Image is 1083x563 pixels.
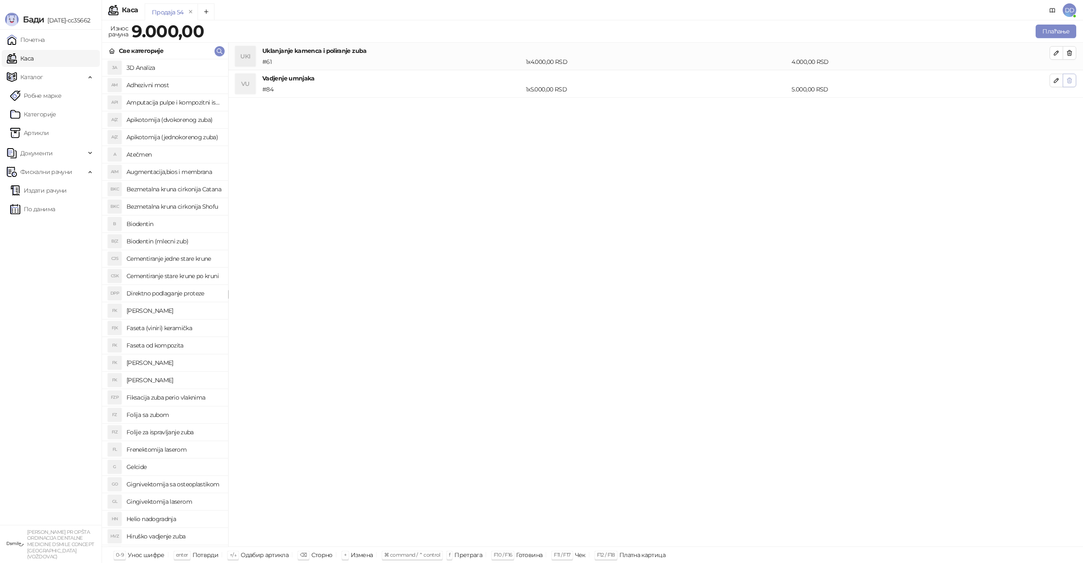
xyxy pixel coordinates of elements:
h4: Apikotomija (jednokorenog zuba) [126,130,221,144]
h4: Bezmetalna kruna cirkonija Catana [126,182,221,196]
strong: 9.000,00 [132,21,204,41]
div: BKC [108,200,121,213]
div: DPP [108,287,121,300]
small: [PERSON_NAME] PR OPŠTA ORDINACIJA DENTALNE MEDICINE DSMILE CONCEPT [GEOGRAPHIC_DATA] (VOŽDOVAC) [27,529,94,560]
div: grid [102,59,228,546]
span: enter [176,552,188,558]
h4: Bezmetalna kruna cirkonija Shofu [126,200,221,213]
div: G [108,460,121,474]
div: BKC [108,182,121,196]
span: F11 / F17 [554,552,570,558]
span: DD [1063,3,1076,17]
button: remove [185,8,196,16]
a: Категорије [10,106,56,123]
div: FZP [108,391,121,404]
div: UKI [235,46,256,66]
div: VU [235,74,256,94]
span: ⌘ command / ⌃ control [384,552,440,558]
div: F(K [108,321,121,335]
span: Фискални рачуни [20,163,72,180]
div: Претрага [454,549,482,560]
div: A(Z [108,130,121,144]
h4: Folija sa zubom [126,408,221,422]
div: FL [108,443,121,456]
div: B(Z [108,235,121,248]
h4: Gelcide [126,460,221,474]
div: API [108,96,121,109]
div: B [108,217,121,231]
a: По данима [10,201,55,218]
h4: [PERSON_NAME] [126,356,221,370]
div: Износ рачуна [107,23,130,40]
a: Почетна [7,31,45,48]
div: FIZ [108,425,121,439]
div: FK [108,304,121,317]
div: Платна картица [619,549,665,560]
h4: Biodentin (mlecni zub) [126,235,221,248]
h4: Biodentin [126,217,221,231]
h4: Folije za ispravljanje zuba [126,425,221,439]
div: Унос шифре [128,549,165,560]
h4: Augmentacija,bios i membrana [126,165,221,179]
span: Каталог [20,69,43,86]
div: Измена [351,549,373,560]
img: 64x64-companyLogo-1dc69ecd-cf69-414d-b06f-ef92a12a082b.jpeg [7,535,24,552]
div: HVZ [108,530,121,543]
div: Каса [122,7,138,14]
div: Сторно [311,549,333,560]
div: Потврди [192,549,219,560]
span: F12 / F18 [597,552,615,558]
span: F10 / F16 [494,552,512,558]
div: FK [108,339,121,352]
h4: Cementiranje jedne stare krune [126,252,221,265]
span: Документи [20,145,52,162]
h4: Gignivektomija sa osteoplastikom [126,477,221,491]
h4: [PERSON_NAME] [126,373,221,387]
h4: Amputacija pulpe i kompozitni ispun [126,96,221,109]
div: Продаја 54 [152,8,184,17]
button: Add tab [198,3,214,20]
div: # 61 [261,57,524,66]
h4: Faseta (viniri) keramička [126,321,221,335]
a: Робне марке [10,87,61,104]
h4: Apikotomija (dvokorenog zuba) [126,113,221,127]
h4: [PERSON_NAME] [126,304,221,317]
div: HN [108,512,121,526]
div: 4.000,00 RSD [790,57,1051,66]
div: FK [108,373,121,387]
img: Logo [5,13,19,26]
div: 3A [108,61,121,75]
div: AM [108,78,121,92]
h4: Cementiranje stare krune po kruni [126,269,221,283]
span: [DATE]-cc35662 [44,17,90,24]
h4: Fiksacija zuba perio vlaknima [126,391,221,404]
span: 0-9 [116,552,124,558]
h4: Faseta od kompozita [126,339,221,352]
div: A(Z [108,113,121,127]
div: AIM [108,165,121,179]
a: Каса [7,50,33,67]
div: FK [108,356,121,370]
div: CJS [108,252,121,265]
span: f [449,552,450,558]
span: ⌫ [300,552,307,558]
div: # 84 [261,85,524,94]
h4: Frenektomija laserom [126,443,221,456]
h4: Atečmen [126,148,221,161]
h4: Gingivektomija laserom [126,495,221,508]
span: Бади [23,14,44,25]
h4: Vadjenje umnjaka [262,74,1050,83]
span: + [344,552,346,558]
div: 5.000,00 RSD [790,85,1051,94]
button: Плаћање [1036,25,1076,38]
div: FZ [108,408,121,422]
h4: Hiruško vadjenje zuba [126,530,221,543]
div: CSK [108,269,121,283]
div: Све категорије [119,46,163,55]
div: Одабир артикла [241,549,289,560]
div: Чек [575,549,585,560]
h4: Direktno podlaganje proteze [126,287,221,300]
h4: Adhezivni most [126,78,221,92]
a: Документација [1046,3,1059,17]
a: ArtikliАртикли [10,124,49,141]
